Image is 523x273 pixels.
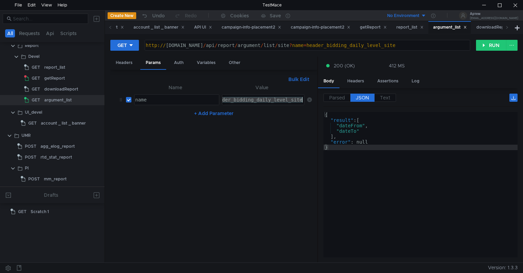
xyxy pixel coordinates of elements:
div: PI [25,163,29,173]
div: Headers [110,57,138,69]
div: UMR [21,130,31,141]
button: Scripts [58,29,79,37]
div: Drafts [44,191,58,199]
span: POST [25,152,36,162]
div: account _ list _ banner [133,24,185,31]
span: Text [380,95,390,101]
div: Scratch 1 [31,207,49,217]
button: Undo [136,11,170,21]
div: argument_list [44,95,72,105]
div: API UI [194,24,212,31]
th: Value [219,83,304,92]
button: Bulk Edit [286,75,312,83]
div: Report [25,41,39,51]
span: GET [18,207,27,217]
button: Create New [108,12,136,19]
span: Version: 1.3.3 [488,263,518,273]
div: Assertions [372,75,404,87]
span: POST [28,174,40,184]
div: Save [270,13,281,18]
div: Redo [185,12,197,20]
div: Auth [169,57,189,69]
div: GET [117,42,127,49]
div: getReport [44,73,65,83]
button: Api [44,29,56,37]
span: GET [32,84,40,94]
span: POST [25,141,36,151]
button: No Environment [379,10,426,21]
span: GET [32,62,40,73]
div: account _ list _ banner [41,118,86,128]
div: campaign-info-placement2 [291,24,350,31]
div: Log [406,75,425,87]
div: downloadReport [44,84,78,94]
div: campaign-info-placement2 [222,24,281,31]
div: Headers [342,75,369,87]
div: No Environment [387,13,419,19]
div: Артем [470,12,518,16]
div: report_list [44,62,65,73]
div: [EMAIL_ADDRESS][DOMAIN_NAME] [470,17,518,19]
button: Requests [17,29,42,37]
div: agg_elog_report [41,141,75,151]
span: 200 (OK) [334,62,355,69]
span: GET [32,95,40,105]
div: getReport [360,24,387,31]
div: Variables [191,57,221,69]
span: GET [28,118,37,128]
div: Body [318,75,339,88]
div: report_list [396,24,424,31]
div: Cookies [230,12,249,20]
div: rtd_stat_report [41,152,72,162]
button: + Add Parameter [191,109,236,117]
div: 412 MS [389,63,405,69]
span: Parsed [329,95,345,101]
div: UI_devel [25,107,42,117]
button: Redo [170,11,202,21]
button: RUN [476,40,506,51]
button: All [5,29,15,37]
div: argument_list [433,24,467,31]
div: Params [140,57,166,70]
div: Other [223,57,246,69]
th: Name [131,83,219,92]
input: Search... [13,15,84,22]
div: Undo [152,12,165,20]
button: GET [110,40,139,51]
div: downloadReport [476,24,517,31]
div: Devel [28,51,39,62]
span: GET [32,73,40,83]
div: mm_report [44,174,67,184]
span: JSON [356,95,369,101]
